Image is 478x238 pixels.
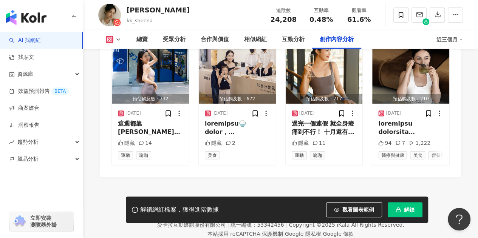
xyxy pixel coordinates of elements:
span: 61.6% [347,16,371,23]
a: 商案媒合 [9,104,39,112]
div: 這週都靠[PERSON_NAME]陪我走跳！ Athleisure 城市律動系列，怎麼穿都很自在✨ Triumph 黛安芬是歐洲的百年品牌 承襲德國工藝的細緻剪裁 把專業內衣的舒適支撐 延伸到日... [118,120,183,137]
span: | [321,231,323,237]
div: 總覽 [136,35,148,44]
span: 美食 [410,151,425,160]
div: loremipsu🍚 dolor，sitametcons！ adi Elitseddo eiusm temporinc utl et DO mag AL-EN12A minimv⋯quis！ n... [205,120,270,137]
div: 互動分析 [282,35,305,44]
div: 7 [395,140,405,147]
span: 解鎖 [404,207,415,213]
a: Google 條款 [323,231,354,237]
span: 0.48% [309,16,333,23]
span: 24,208 [270,15,296,23]
div: 追蹤數 [269,7,298,14]
button: 商業合作預估觸及數：672 [199,37,276,104]
div: 過完一個連假 就全身痠痛到不行！ 十月還有三個連假，我真的不敢想像🤣 [DATE]跟著 @triumph_taiwan 好好伸展、放鬆 第一次體驗微醺瑜伽🥂 竟然比想像中更快進入放鬆狀態 這套 ... [292,120,357,137]
div: 11 [312,140,326,147]
span: 美食 [205,151,220,160]
div: loremipsu dolorsita consecte、adipis elitseddoeiusm✨ temporinc utla、et、dolorem！ aliquaen，adminim v... [378,120,443,137]
span: 運動 [292,151,307,160]
button: 商業合作預估觸及數：717 [286,37,363,104]
a: chrome extension立即安裝 瀏覽器外掛 [10,211,73,232]
div: 創作內容分析 [320,35,354,44]
div: 互動率 [307,7,336,14]
div: 觀看率 [345,7,373,14]
div: Copyright © 2025 All Rights Reserved. [289,222,404,228]
a: searchAI 找網紅 [9,37,41,44]
div: 受眾分析 [163,35,186,44]
img: post-image [199,37,276,104]
div: 1,222 [409,140,430,147]
img: post-image [372,37,449,104]
div: 14 [139,140,152,147]
img: post-image [112,37,189,104]
span: 立即安裝 瀏覽器外掛 [30,215,57,228]
a: Google 隱私權 [285,231,321,237]
span: 醫療與健康 [378,151,407,160]
div: 94 [378,140,391,147]
span: | [285,222,287,228]
span: 運動 [118,151,133,160]
div: [DATE] [299,110,315,117]
a: 洞察報告 [9,121,39,129]
div: [DATE] [212,110,228,117]
span: kk_sheena [127,18,153,23]
img: KOL Avatar [98,4,121,26]
button: 解鎖 [388,202,422,217]
div: [DATE] [125,110,141,117]
img: post-image [286,37,363,104]
span: 競品分析 [17,150,39,167]
span: 營養與保健 [428,151,457,160]
div: 解鎖網紅檔案，獲得進階數據 [140,206,219,214]
div: [DATE] [386,110,401,117]
div: 近三個月 [436,34,463,46]
div: [PERSON_NAME] [127,5,190,15]
div: 隱藏 [118,140,135,147]
span: 瑜珈 [136,151,151,160]
div: 隱藏 [205,140,222,147]
button: 商業合作預估觸及數：732 [112,37,189,104]
span: | [227,222,229,228]
div: 預估觸及數：732 [112,94,189,104]
div: 愛卡拉互動媒體股份有限公司 [157,222,226,228]
div: 預估觸及數：210 [372,94,449,104]
div: 隱藏 [292,140,309,147]
div: 合作與價值 [201,35,229,44]
a: 找貼文 [9,54,34,61]
a: 效益預測報告BETA [9,88,69,95]
span: rise [9,140,14,145]
span: | [283,231,285,237]
img: logo [6,10,46,25]
span: 資源庫 [17,66,33,83]
span: 瑜珈 [310,151,325,160]
div: 相似網紅 [244,35,267,44]
div: 統一編號：53342456 [230,222,284,228]
span: 觀看圖表範例 [342,207,374,213]
span: 趨勢分析 [17,134,39,150]
button: 商業合作預估觸及數：210 [372,37,449,104]
div: 預估觸及數：672 [199,94,276,104]
a: iKala [337,222,350,228]
div: 預估觸及數：717 [286,94,363,104]
img: chrome extension [12,215,27,227]
div: 2 [226,140,235,147]
button: 觀看圖表範例 [326,202,382,217]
